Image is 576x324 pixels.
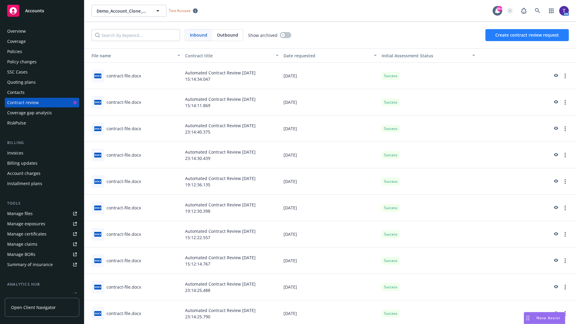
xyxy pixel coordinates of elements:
[106,125,141,132] div: contract-file.docx
[552,283,559,291] a: preview
[7,260,53,269] div: Summary of insurance
[5,77,79,87] a: Quoting plans
[7,47,22,56] div: Policies
[545,5,557,17] a: Switch app
[106,152,141,158] div: contract-file.docx
[281,48,379,63] button: Date requested
[562,72,569,79] a: more
[169,8,190,13] span: Test Account
[552,72,559,79] a: preview
[94,126,101,131] span: docx
[281,221,379,247] div: [DATE]
[562,283,569,291] a: more
[185,29,212,41] span: Inbound
[562,257,569,264] a: more
[559,6,569,16] img: photo
[183,63,281,89] div: Automated Contract Review [DATE] 15:14:34.047
[7,26,26,36] div: Overview
[183,247,281,274] div: Automated Contract Review [DATE] 15:12:14.767
[94,258,101,263] span: docx
[91,5,166,17] button: Demo_Account_Clone_QA_CR_Tests_Client
[106,99,141,105] div: contract-file.docx
[536,315,560,320] span: Nova Assist
[183,274,281,300] div: Automated Contract Review [DATE] 23:14:25.488
[5,26,79,36] a: Overview
[281,274,379,300] div: [DATE]
[552,204,559,211] a: preview
[106,257,141,264] div: contract-file.docx
[283,52,370,59] div: Date requested
[384,205,397,211] span: Success
[384,284,397,290] span: Success
[281,89,379,115] div: [DATE]
[7,209,33,218] div: Manage files
[562,99,569,106] a: more
[5,169,79,178] a: Account charges
[7,77,36,87] div: Quoting plans
[518,5,530,17] a: Report a Bug
[384,152,397,158] span: Success
[562,178,569,185] a: more
[281,142,379,168] div: [DATE]
[106,231,141,237] div: contract-file.docx
[562,125,569,132] a: more
[524,312,532,324] div: Drag to move
[94,232,101,236] span: docx
[190,32,207,38] span: Inbound
[281,168,379,195] div: [DATE]
[384,179,397,184] span: Success
[485,29,569,41] button: Create contract review request
[384,126,397,131] span: Success
[281,115,379,142] div: [DATE]
[5,229,79,239] a: Manage certificates
[183,48,281,63] button: Contract title
[281,63,379,89] div: [DATE]
[7,219,45,229] div: Manage exposures
[5,239,79,249] a: Manage claims
[94,153,101,157] span: docx
[552,99,559,106] a: preview
[281,247,379,274] div: [DATE]
[7,37,26,46] div: Coverage
[183,89,281,115] div: Automated Contract Review [DATE] 15:14:11.869
[94,73,101,78] span: docx
[382,52,469,59] div: Toggle SortBy
[5,98,79,107] a: Contract review
[7,229,46,239] div: Manage certificates
[562,310,569,317] a: more
[5,260,79,269] a: Summary of insurance
[7,57,37,67] div: Policy changes
[382,53,433,58] span: Initial Assessment Status
[562,151,569,159] a: more
[106,284,141,290] div: contract-file.docx
[5,148,79,158] a: Invoices
[384,232,397,237] span: Success
[183,195,281,221] div: Automated Contract Review [DATE] 19:12:30.398
[5,219,79,229] span: Manage exposures
[504,5,516,17] a: Start snowing
[7,88,25,97] div: Contacts
[562,204,569,211] a: more
[7,250,35,259] div: Manage BORs
[552,151,559,159] a: preview
[25,8,44,13] span: Accounts
[106,205,141,211] div: contract-file.docx
[248,32,277,38] span: Show archived
[106,73,141,79] div: contract-file.docx
[91,29,180,41] input: Search by keyword...
[5,158,79,168] a: Billing updates
[7,158,37,168] div: Billing updates
[552,178,559,185] a: preview
[384,73,397,79] span: Success
[185,52,272,59] div: Contract title
[497,6,502,11] div: 99+
[94,100,101,104] span: docx
[532,5,544,17] a: Search
[166,7,200,14] span: Test Account
[183,221,281,247] div: Automated Contract Review [DATE] 15:12:22.557
[5,57,79,67] a: Policy changes
[183,115,281,142] div: Automated Contract Review [DATE] 23:14:40.375
[5,108,79,118] a: Coverage gap analysis
[7,98,39,107] div: Contract review
[5,2,79,19] a: Accounts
